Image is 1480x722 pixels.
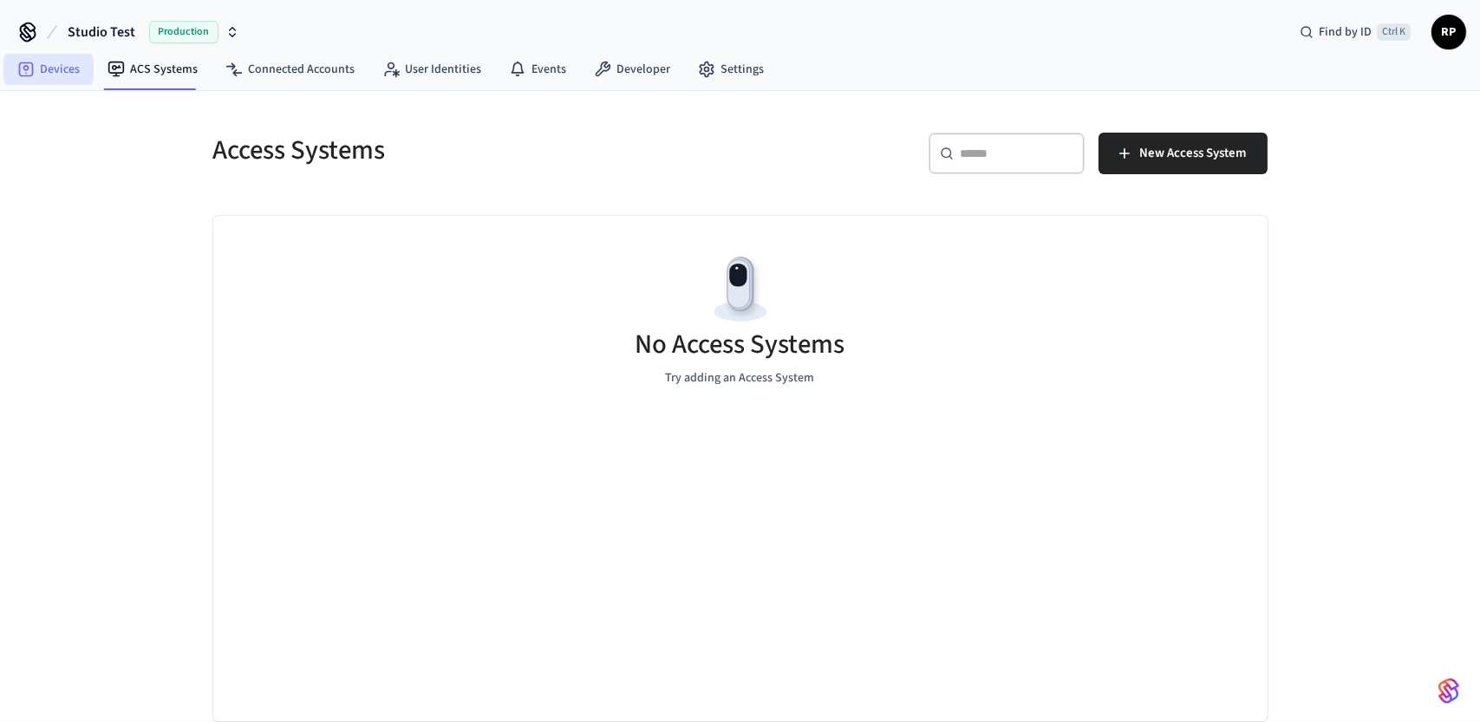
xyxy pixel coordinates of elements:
[1099,133,1268,174] button: New Access System
[684,54,778,85] a: Settings
[213,133,730,168] h5: Access Systems
[1377,23,1411,41] span: Ctrl K
[94,54,212,85] a: ACS Systems
[149,21,218,43] span: Production
[1433,16,1464,48] span: RP
[1286,16,1425,48] div: Find by IDCtrl K
[1319,23,1372,41] span: Find by ID
[68,22,135,42] span: Studio Test
[1140,142,1247,165] span: New Access System
[368,54,495,85] a: User Identities
[666,369,815,387] p: Try adding an Access System
[495,54,580,85] a: Events
[1431,15,1466,49] button: RP
[701,250,779,328] img: Devices Empty State
[3,54,94,85] a: Devices
[580,54,684,85] a: Developer
[212,54,368,85] a: Connected Accounts
[1438,677,1459,705] img: SeamLogoGradient.69752ec5.svg
[636,327,845,362] h5: No Access Systems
